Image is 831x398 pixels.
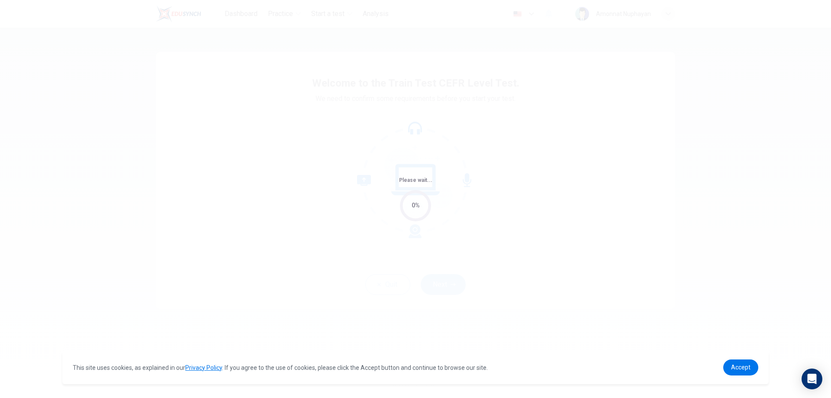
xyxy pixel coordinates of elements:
[185,364,222,371] a: Privacy Policy
[731,364,750,371] span: Accept
[399,177,432,183] span: Please wait...
[802,369,822,389] div: Open Intercom Messenger
[412,201,420,210] div: 0%
[73,364,488,371] span: This site uses cookies, as explained in our . If you agree to the use of cookies, please click th...
[723,359,758,375] a: dismiss cookie message
[62,351,769,384] div: cookieconsent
